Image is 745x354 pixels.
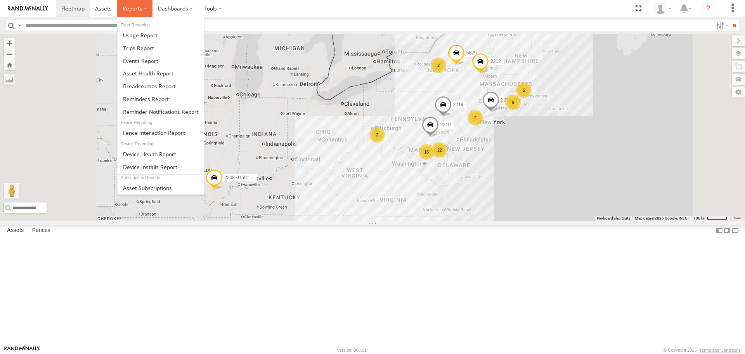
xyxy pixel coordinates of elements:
[4,74,15,85] label: Measure
[337,348,367,352] div: Version: 308.01
[702,2,714,15] i: ?
[490,59,501,64] span: 2212
[505,94,521,110] div: 6
[723,225,731,236] label: Dock Summary Table to the Right
[118,92,204,105] a: Reminders Report
[431,58,446,73] div: 2
[4,346,40,354] a: Visit our Website
[118,126,204,139] a: Fence Interaction Report
[440,122,451,128] span: 2210
[716,225,723,236] label: Dock Summary Table to the Left
[419,144,434,160] div: 16
[733,216,742,220] a: Terms (opens in new tab)
[468,110,483,126] div: 2
[4,183,19,199] button: Drag Pegman onto the map to open Street View
[432,142,447,158] div: 22
[118,54,204,67] a: Full Events Report
[4,38,15,49] button: Zoom in
[664,348,741,352] div: © Copyright 2025 -
[118,80,204,92] a: Breadcrumbs Report
[118,181,204,194] a: Asset Subscriptions
[3,225,28,236] label: Assets
[118,160,204,173] a: Device Installs Report
[16,20,23,31] label: Search Query
[466,51,477,56] span: 5829
[693,216,707,220] span: 100 km
[118,105,204,118] a: Service Reminder Notifications Report
[118,42,204,54] a: Trips Report
[8,6,48,11] img: rand-logo.svg
[691,216,729,221] button: Map Scale: 100 km per 49 pixels
[369,127,385,143] div: 2
[516,82,532,98] div: 5
[4,49,15,59] button: Zoom out
[118,67,204,80] a: Asset Health Report
[118,29,204,42] a: Usage Report
[635,216,689,220] span: Map data ©2025 Google, INEGI
[731,225,739,236] label: Hide Summary Table
[732,87,745,98] label: Map Settings
[700,348,741,352] a: Terms and Conditions
[652,3,674,14] div: ryan phillips
[453,102,464,108] span: 2219
[4,59,15,70] button: Zoom Home
[597,216,630,221] button: Keyboard shortcuts
[501,97,511,103] span: 2214
[224,175,275,180] span: 2208-015910002284753
[713,20,730,31] label: Search Filter Options
[118,148,204,160] a: Device Health Report
[28,225,54,236] label: Fences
